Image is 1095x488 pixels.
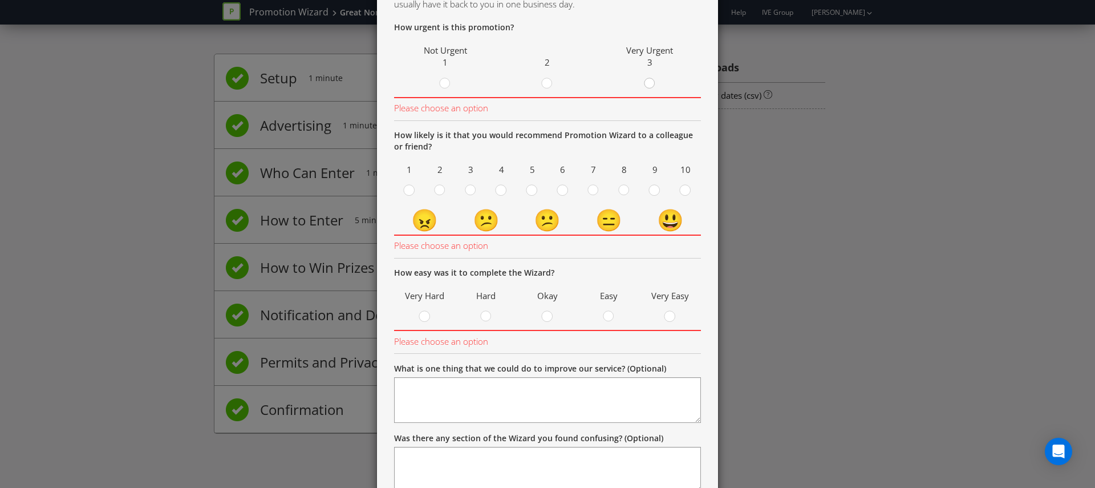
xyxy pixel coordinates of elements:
[397,161,422,179] span: 1
[394,204,456,235] td: 😠
[489,161,514,179] span: 4
[581,161,606,179] span: 7
[639,204,701,235] td: 😃
[394,130,701,152] p: How likely is it that you would recommend Promotion Wizard to a colleague or friend?
[1045,438,1072,465] div: Open Intercom Messenger
[394,98,701,115] span: Please choose an option
[394,363,666,374] label: What is one thing that we could do to improve our service? (Optional)
[522,287,573,305] span: Okay
[673,161,698,179] span: 10
[645,287,695,305] span: Very Easy
[647,57,652,68] span: 3
[642,161,667,179] span: 9
[517,204,578,235] td: 😕
[550,161,575,179] span: 6
[545,57,550,68] span: 2
[584,287,634,305] span: Easy
[400,287,450,305] span: Very Hard
[394,236,701,252] span: Please choose an option
[394,331,701,348] span: Please choose an option
[443,57,448,68] span: 1
[394,22,701,33] p: How urgent is this promotion?
[626,45,673,56] span: Very Urgent
[578,204,640,235] td: 😑
[520,161,545,179] span: 5
[459,161,484,179] span: 3
[394,267,701,279] p: How easy was it to complete the Wizard?
[456,204,517,235] td: 😕
[461,287,512,305] span: Hard
[428,161,453,179] span: 2
[394,433,663,444] label: Was there any section of the Wizard you found confusing? (Optional)
[612,161,637,179] span: 8
[424,45,467,56] span: Not Urgent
